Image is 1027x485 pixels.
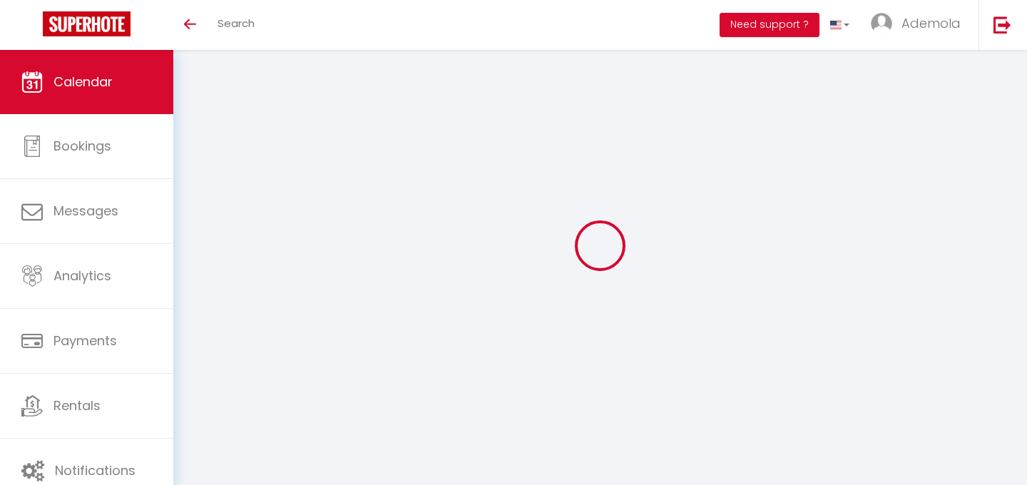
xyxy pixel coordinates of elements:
span: Notifications [55,461,136,479]
span: Rentals [53,397,101,414]
span: Ademola [901,14,961,32]
span: Messages [53,202,118,220]
span: Calendar [53,73,113,91]
span: Bookings [53,137,111,155]
span: Search [218,16,255,31]
img: logout [993,16,1011,34]
img: Super Booking [43,11,131,36]
span: Analytics [53,267,111,285]
img: ... [871,13,892,34]
span: Payments [53,332,117,349]
button: Need support ? [720,13,819,37]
